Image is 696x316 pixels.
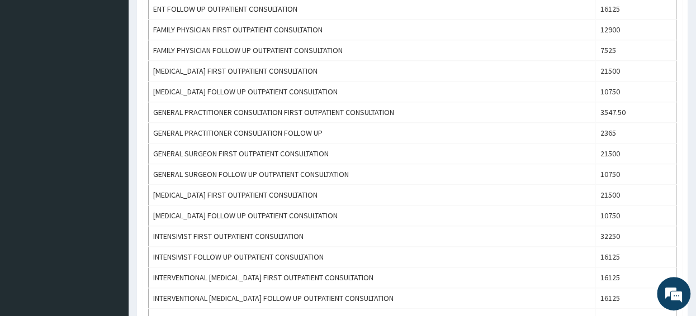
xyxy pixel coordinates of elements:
[149,40,595,61] td: FAMILY PHYSICIAN FOLLOW UP OUTPATIENT CONSULTATION
[149,288,595,309] td: INTERVENTIONAL [MEDICAL_DATA] FOLLOW UP OUTPATIENT CONSULTATION
[595,20,676,40] td: 12900
[595,61,676,82] td: 21500
[595,40,676,61] td: 7525
[595,82,676,102] td: 10750
[595,123,676,143] td: 2365
[149,143,595,164] td: GENERAL SURGEON FIRST OUTPATIENT CONSULTATION
[595,247,676,267] td: 16125
[595,143,676,164] td: 21500
[595,226,676,247] td: 32250
[595,164,676,185] td: 10750
[149,185,595,205] td: [MEDICAL_DATA] FIRST OUTPATIENT CONSULTATION
[149,123,595,143] td: GENERAL PRACTITIONER CONSULTATION FOLLOW UP
[595,288,676,309] td: 16125
[149,102,595,123] td: GENERAL PRACTITIONER CONSULTATION FIRST OUTPATIENT CONSULTATION
[595,205,676,226] td: 10750
[149,205,595,226] td: [MEDICAL_DATA] FOLLOW UP OUTPATIENT CONSULTATION
[595,267,676,288] td: 16125
[21,56,45,84] img: d_794563401_company_1708531726252_794563401
[149,82,595,102] td: [MEDICAL_DATA] FOLLOW UP OUTPATIENT CONSULTATION
[149,226,595,247] td: INTENSIVIST FIRST OUTPATIENT CONSULTATION
[149,247,595,267] td: INTENSIVIST FOLLOW UP OUTPATIENT CONSULTATION
[6,203,213,242] textarea: Type your message and hit 'Enter'
[183,6,210,32] div: Minimize live chat window
[149,267,595,288] td: INTERVENTIONAL [MEDICAL_DATA] FIRST OUTPATIENT CONSULTATION
[595,185,676,205] td: 21500
[58,63,188,77] div: Chat with us now
[595,102,676,123] td: 3547.50
[149,164,595,185] td: GENERAL SURGEON FOLLOW UP OUTPATIENT CONSULTATION
[149,20,595,40] td: FAMILY PHYSICIAN FIRST OUTPATIENT CONSULTATION
[149,61,595,82] td: [MEDICAL_DATA] FIRST OUTPATIENT CONSULTATION
[65,90,154,203] span: We're online!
